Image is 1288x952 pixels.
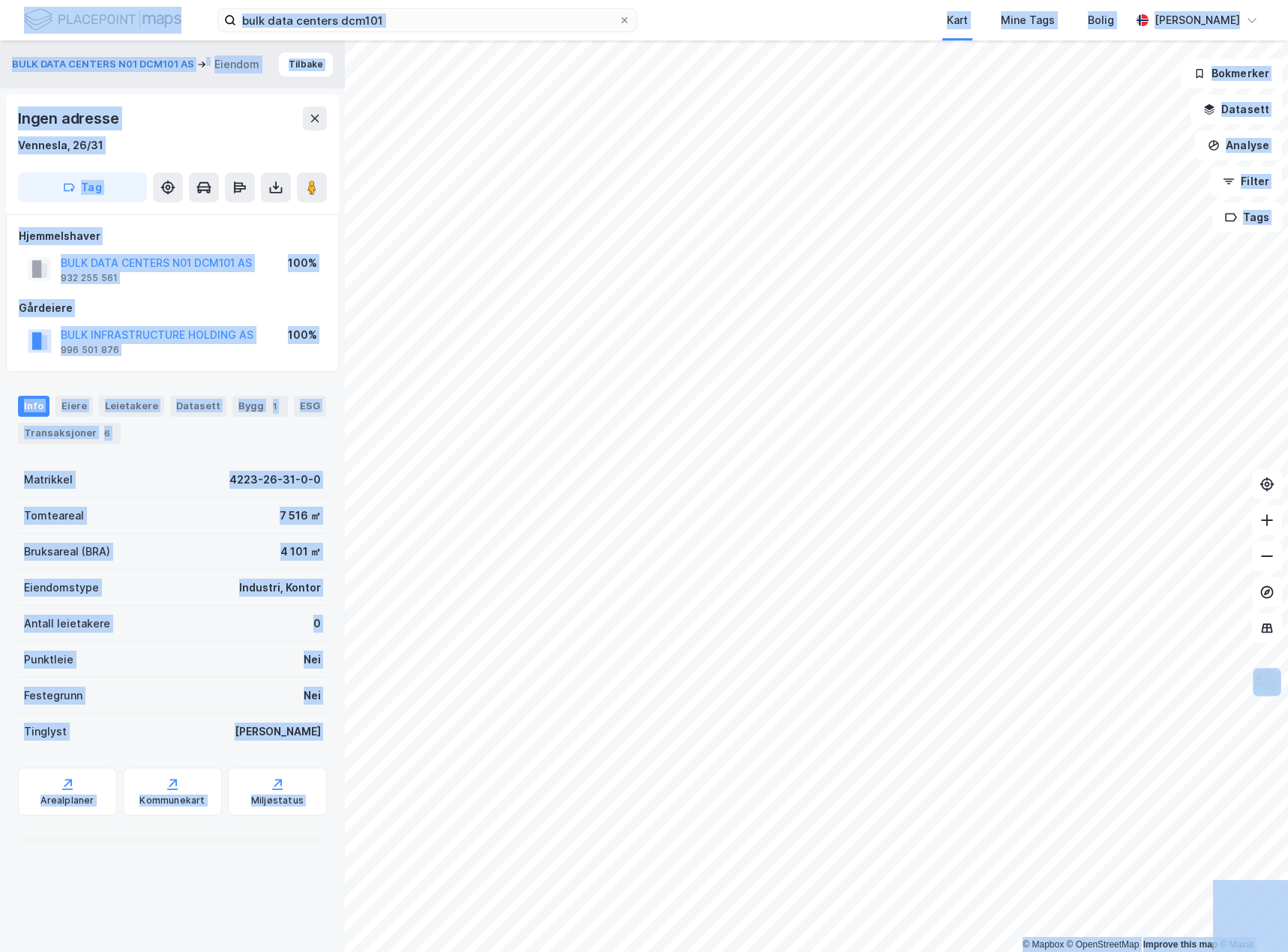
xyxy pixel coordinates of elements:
button: Datasett [1191,94,1282,124]
div: Festegrunn [24,687,82,705]
div: Mine Tags [1001,11,1055,29]
a: OpenStreetMap [1067,939,1140,950]
div: Vennesla, 26/31 [18,136,103,154]
div: Arealplaner [40,795,94,807]
iframe: Chat Widget [1213,880,1288,952]
div: Datasett [170,396,226,417]
div: Miljøstatus [251,795,304,807]
button: Tag [18,172,147,202]
div: Eiendomstype [24,579,99,597]
div: ESG [294,396,326,417]
div: Nei [304,687,321,705]
div: 6 [100,426,115,441]
input: Søk på adresse, matrikkel, gårdeiere, leietakere eller personer [236,9,619,31]
div: Nei [304,651,321,669]
div: 932 255 561 [61,272,118,284]
div: Punktleie [24,651,73,669]
div: 4 101 ㎡ [280,543,321,561]
div: Info [18,396,49,417]
div: 100% [288,326,317,344]
div: Antall leietakere [24,615,110,633]
div: Ingen adresse [18,106,121,130]
div: Bolig [1088,11,1114,29]
div: Leietakere [99,396,164,417]
div: [PERSON_NAME] [1155,11,1240,29]
div: Industri, Kontor [239,579,321,597]
div: Bruksareal (BRA) [24,543,110,561]
button: Bokmerker [1181,58,1282,88]
div: Tinglyst [24,723,67,741]
a: Improve this map [1143,939,1218,950]
button: Tags [1212,202,1282,232]
div: [PERSON_NAME] [235,723,321,741]
div: 4223-26-31-0-0 [229,471,321,489]
div: Kart [947,11,968,29]
div: Eiere [55,396,93,417]
div: Kommunekart [139,795,205,807]
div: 1 [267,399,282,414]
div: 100% [288,254,317,272]
a: Mapbox [1023,939,1064,950]
div: Transaksjoner [18,423,121,444]
img: Z [1253,668,1281,696]
div: Matrikkel [24,471,73,489]
div: 0 [313,615,321,633]
button: Analyse [1195,130,1282,160]
button: Filter [1210,166,1282,196]
div: Tomteareal [24,507,84,525]
div: 996 501 876 [61,344,119,356]
div: Gårdeiere [19,299,326,317]
div: 7 516 ㎡ [280,507,321,525]
button: Tilbake [279,52,333,76]
button: BULK DATA CENTERS N01 DCM101 AS [12,57,197,72]
div: Bygg [232,396,288,417]
div: Hjemmelshaver [19,227,326,245]
div: Eiendom [214,55,259,73]
img: logo.f888ab2527a4732fd821a326f86c7f29.svg [24,7,181,33]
